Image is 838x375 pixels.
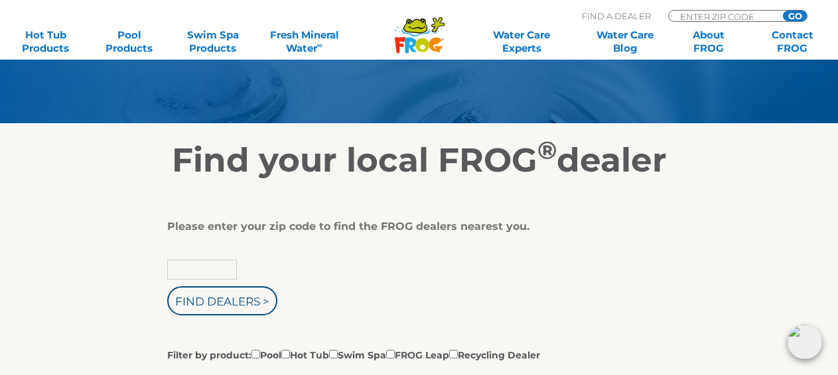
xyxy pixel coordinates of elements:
[263,28,344,55] a: Fresh MineralWater∞
[97,28,162,55] a: PoolProducts
[537,135,557,165] sup: ®
[329,350,338,358] input: Filter by product:PoolHot TubSwim SpaFROG LeapRecycling Dealer
[788,325,822,359] img: openIcon
[13,28,78,55] a: Hot TubProducts
[317,40,322,50] sup: ∞
[469,28,575,55] a: Water CareExperts
[783,11,807,21] input: GO
[180,28,245,55] a: Swim SpaProducts
[167,347,540,362] label: Filter by product: Pool Hot Tub Swim Spa FROG Leap Recycling Dealer
[281,350,290,358] input: Filter by product:PoolHot TubSwim SpaFROG LeapRecycling Dealer
[11,140,827,180] h2: Find your local FROG dealer
[676,28,741,55] a: AboutFROG
[679,11,768,22] input: Zip Code Form
[386,350,395,358] input: Filter by product:PoolHot TubSwim SpaFROG LeapRecycling Dealer
[593,28,658,55] a: Water CareBlog
[167,286,277,315] input: Find Dealers >
[449,350,458,358] input: Filter by product:PoolHot TubSwim SpaFROG LeapRecycling Dealer
[760,28,825,55] a: ContactFROG
[167,220,662,233] div: Please enter your zip code to find the FROG dealers nearest you.
[251,350,260,358] input: Filter by product:PoolHot TubSwim SpaFROG LeapRecycling Dealer
[582,10,651,22] p: Find A Dealer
